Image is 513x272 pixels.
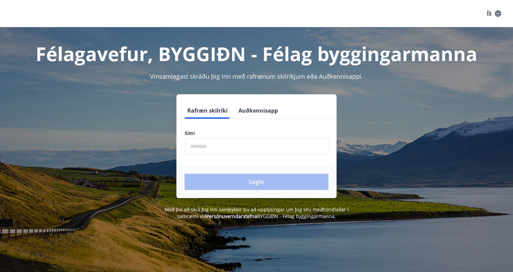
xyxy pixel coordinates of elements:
[236,102,281,119] button: Auðkennisapp
[150,72,363,80] span: Vinsamlegast skráðu þig inn með rafrænum skilríkjum eða Auðkennisappi.
[165,206,349,219] span: Með því að skrá þig inn samþykkir þú að upplýsingar um þig séu meðhöndlaðar í samræmi við BYGGIÐN...
[185,130,328,137] label: Sími
[483,7,505,20] button: ÍS
[20,41,493,66] h1: Félagavefur, BYGGIÐN - Félag byggingarmanna
[185,102,230,119] button: Rafræn skilríki
[206,213,257,219] a: Persónuverndarstefna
